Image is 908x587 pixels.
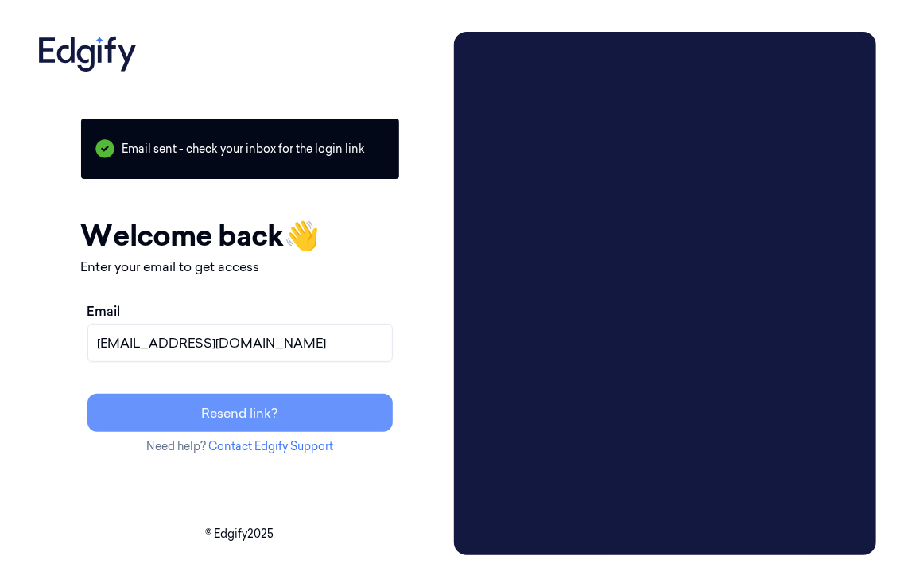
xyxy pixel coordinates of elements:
a: Contact Edgify Support [208,439,333,453]
label: Email [87,301,121,321]
p: Enter your email to get access [81,257,399,276]
button: Resend link? [87,394,393,432]
input: name@example.com [87,324,393,362]
p: Need help? [81,438,399,455]
p: Email sent - check your inbox for the login link [81,119,399,179]
p: © Edgify 2025 [32,526,448,542]
h1: Welcome back 👋 [81,214,399,257]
